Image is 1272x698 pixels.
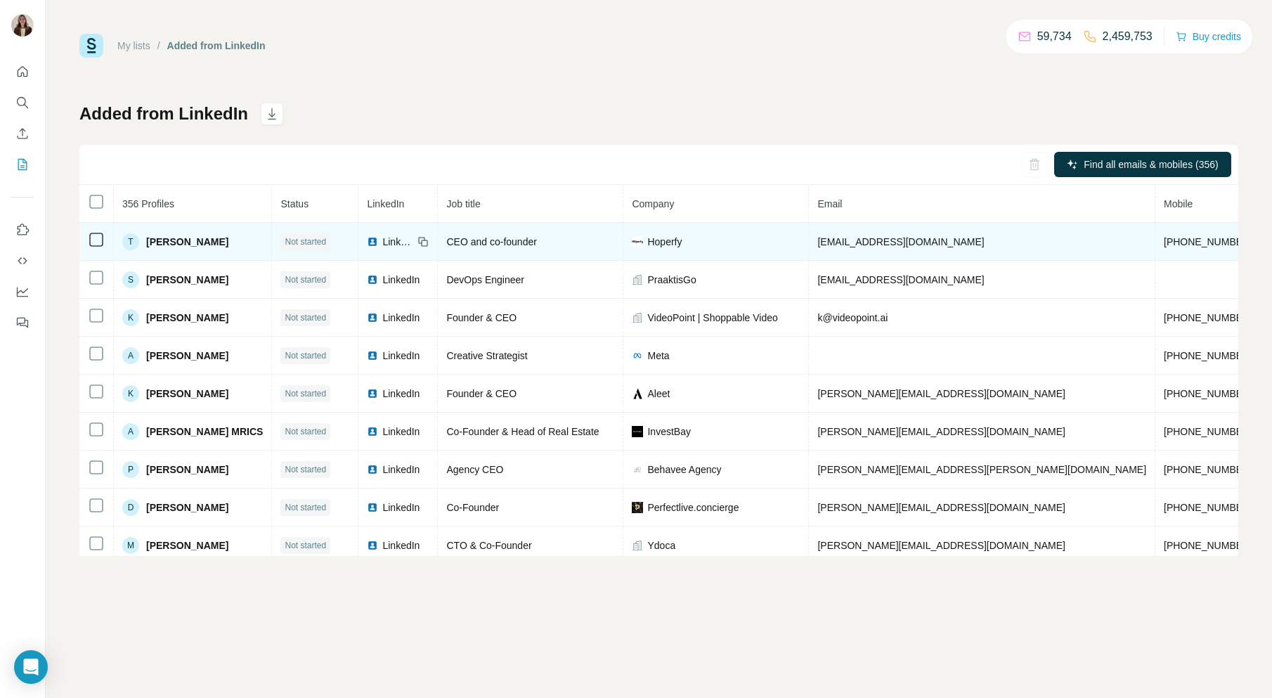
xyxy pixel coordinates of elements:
[117,40,150,51] a: My lists
[382,235,413,249] span: LinkedIn
[146,387,228,401] span: [PERSON_NAME]
[146,311,228,325] span: [PERSON_NAME]
[367,464,378,475] img: LinkedIn logo
[1176,27,1241,46] button: Buy credits
[122,537,139,554] div: M
[647,387,670,401] span: Aleet
[146,425,263,439] span: [PERSON_NAME] MRICS
[11,90,34,115] button: Search
[11,217,34,243] button: Use Surfe on LinkedIn
[1037,28,1072,45] p: 59,734
[632,464,643,475] img: company-logo
[632,198,674,209] span: Company
[367,198,404,209] span: LinkedIn
[157,39,160,53] li: /
[79,34,103,58] img: Surfe Logo
[122,347,139,364] div: A
[647,273,696,287] span: PraaktisGo
[647,311,777,325] span: VideoPoint | Shoppable Video
[1164,426,1252,437] span: [PHONE_NUMBER]
[1164,350,1252,361] span: [PHONE_NUMBER]
[817,198,842,209] span: Email
[146,463,228,477] span: [PERSON_NAME]
[1103,28,1153,45] p: 2,459,753
[382,311,420,325] span: LinkedIn
[285,463,326,476] span: Not started
[122,271,139,288] div: S
[632,350,643,361] img: company-logo
[446,350,527,361] span: Creative Strategist
[817,312,888,323] span: k@videopoint.ai
[11,279,34,304] button: Dashboard
[632,426,643,437] img: company-logo
[122,499,139,516] div: D
[446,540,531,551] span: CTO & Co-Founder
[1164,236,1252,247] span: [PHONE_NUMBER]
[647,463,721,477] span: Behavee Agency
[632,502,643,513] img: company-logo
[122,423,139,440] div: A
[446,426,599,437] span: Co-Founder & Head of Real Estate
[146,273,228,287] span: [PERSON_NAME]
[11,14,34,37] img: Avatar
[367,502,378,513] img: LinkedIn logo
[446,502,499,513] span: Co-Founder
[446,388,517,399] span: Founder & CEO
[446,464,503,475] span: Agency CEO
[11,248,34,273] button: Use Surfe API
[280,198,309,209] span: Status
[285,501,326,514] span: Not started
[285,425,326,438] span: Not started
[11,310,34,335] button: Feedback
[817,236,984,247] span: [EMAIL_ADDRESS][DOMAIN_NAME]
[1164,198,1193,209] span: Mobile
[647,500,739,515] span: Perfectlive.concierge
[122,461,139,478] div: P
[285,273,326,286] span: Not started
[367,312,378,323] img: LinkedIn logo
[14,650,48,684] div: Open Intercom Messenger
[122,233,139,250] div: T
[817,464,1146,475] span: [PERSON_NAME][EMAIL_ADDRESS][PERSON_NAME][DOMAIN_NAME]
[285,349,326,362] span: Not started
[146,500,228,515] span: [PERSON_NAME]
[79,103,248,125] h1: Added from LinkedIn
[1164,502,1252,513] span: [PHONE_NUMBER]
[122,198,174,209] span: 356 Profiles
[367,236,378,247] img: LinkedIn logo
[817,502,1065,513] span: [PERSON_NAME][EMAIL_ADDRESS][DOMAIN_NAME]
[146,349,228,363] span: [PERSON_NAME]
[1164,388,1252,399] span: [PHONE_NUMBER]
[367,540,378,551] img: LinkedIn logo
[446,274,524,285] span: DevOps Engineer
[285,311,326,324] span: Not started
[11,152,34,177] button: My lists
[632,236,643,247] img: company-logo
[382,387,420,401] span: LinkedIn
[285,387,326,400] span: Not started
[1164,464,1252,475] span: [PHONE_NUMBER]
[446,236,536,247] span: CEO and co-founder
[382,349,420,363] span: LinkedIn
[122,309,139,326] div: K
[285,235,326,248] span: Not started
[382,425,420,439] span: LinkedIn
[382,500,420,515] span: LinkedIn
[382,273,420,287] span: LinkedIn
[647,235,682,249] span: Hoperfy
[647,425,690,439] span: InvestBay
[146,538,228,552] span: [PERSON_NAME]
[367,350,378,361] img: LinkedIn logo
[1054,152,1231,177] button: Find all emails & mobiles (356)
[367,274,378,285] img: LinkedIn logo
[122,385,139,402] div: K
[817,274,984,285] span: [EMAIL_ADDRESS][DOMAIN_NAME]
[167,39,266,53] div: Added from LinkedIn
[446,198,480,209] span: Job title
[632,388,643,399] img: company-logo
[647,538,675,552] span: Ydoca
[817,540,1065,551] span: [PERSON_NAME][EMAIL_ADDRESS][DOMAIN_NAME]
[1084,157,1218,172] span: Find all emails & mobiles (356)
[1164,312,1252,323] span: [PHONE_NUMBER]
[11,121,34,146] button: Enrich CSV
